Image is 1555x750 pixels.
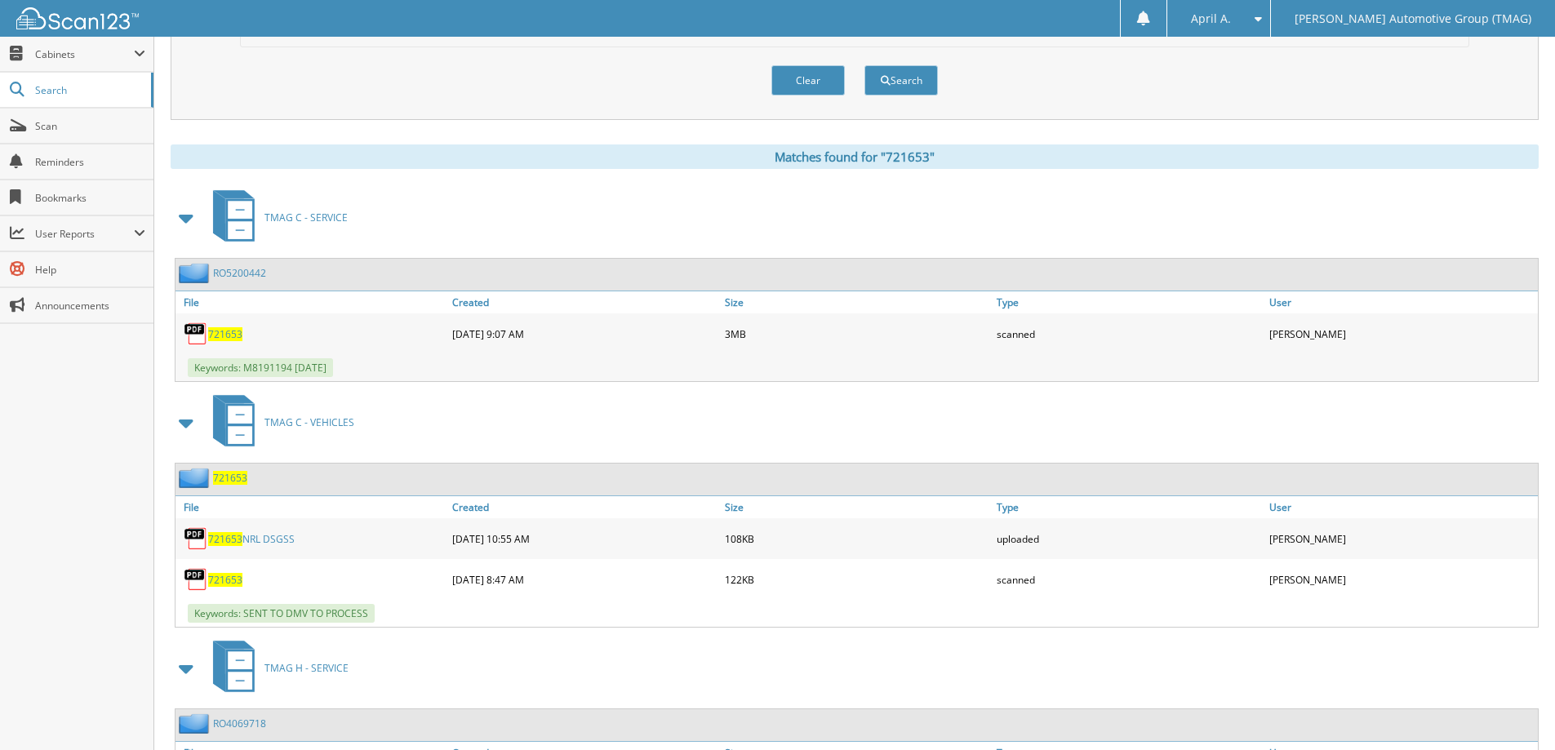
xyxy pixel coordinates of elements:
[35,119,145,133] span: Scan
[35,227,134,241] span: User Reports
[1265,291,1538,313] a: User
[35,299,145,313] span: Announcements
[448,563,721,596] div: [DATE] 8:47 AM
[771,65,845,95] button: Clear
[993,317,1265,350] div: scanned
[203,185,348,250] a: TMAG C - SERVICE
[1265,563,1538,596] div: [PERSON_NAME]
[203,636,349,700] a: TMAG H - SERVICE
[1265,496,1538,518] a: User
[184,567,208,592] img: PDF.png
[179,468,213,488] img: folder2.png
[721,291,993,313] a: Size
[208,532,242,546] span: 721653
[721,563,993,596] div: 122KB
[213,471,247,485] a: 721653
[35,263,145,277] span: Help
[35,191,145,205] span: Bookmarks
[721,496,993,518] a: Size
[1191,14,1231,24] span: April A.
[448,496,721,518] a: Created
[208,327,242,341] a: 721653
[448,522,721,555] div: [DATE] 10:55 AM
[448,317,721,350] div: [DATE] 9:07 AM
[993,563,1265,596] div: scanned
[208,573,242,587] a: 721653
[993,496,1265,518] a: Type
[213,266,266,280] a: RO5200442
[264,211,348,224] span: TMAG C - SERVICE
[171,144,1539,169] div: Matches found for "721653"
[721,317,993,350] div: 3MB
[35,47,134,61] span: Cabinets
[203,390,354,455] a: TMAG C - VEHICLES
[35,83,143,97] span: Search
[179,713,213,734] img: folder2.png
[175,496,448,518] a: File
[175,291,448,313] a: File
[864,65,938,95] button: Search
[264,415,354,429] span: TMAG C - VEHICLES
[1265,522,1538,555] div: [PERSON_NAME]
[35,155,145,169] span: Reminders
[213,717,266,730] a: RO4069718
[188,604,375,623] span: Keywords: SENT TO DMV TO PROCESS
[721,522,993,555] div: 108KB
[993,522,1265,555] div: uploaded
[1265,317,1538,350] div: [PERSON_NAME]
[179,263,213,283] img: folder2.png
[184,322,208,346] img: PDF.png
[184,526,208,551] img: PDF.png
[188,358,333,377] span: Keywords: M8191194 [DATE]
[264,661,349,675] span: TMAG H - SERVICE
[16,7,139,29] img: scan123-logo-white.svg
[1295,14,1531,24] span: [PERSON_NAME] Automotive Group (TMAG)
[993,291,1265,313] a: Type
[448,291,721,313] a: Created
[208,532,295,546] a: 721653NRL DSGSS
